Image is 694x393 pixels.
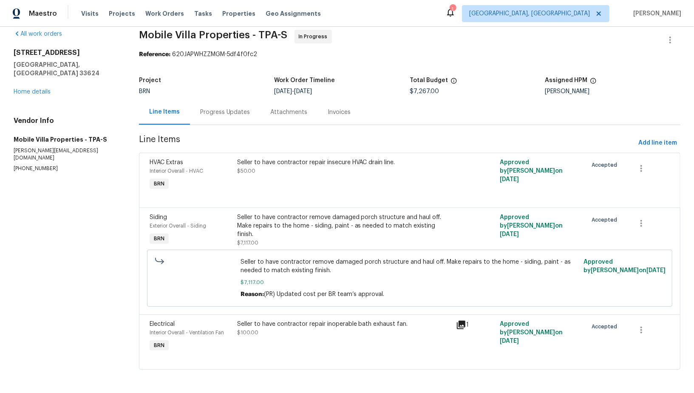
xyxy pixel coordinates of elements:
div: Line Items [149,108,180,116]
span: Reason: [241,291,264,297]
span: [DATE] [500,338,519,344]
a: All work orders [14,31,62,37]
div: Seller to have contractor repair inoperable bath exhaust fan. [237,320,451,328]
div: Progress Updates [200,108,250,117]
span: - [274,88,312,94]
span: Mobile Villa Properties - TPA-S [139,30,288,40]
span: Projects [109,9,135,18]
span: In Progress [299,32,331,41]
div: 1 [456,320,495,330]
span: HVAC Extras [150,159,183,165]
h4: Vendor Info [14,117,119,125]
h5: Project [139,77,161,83]
span: Interior Overall - HVAC [150,168,203,174]
span: The total cost of line items that have been proposed by Opendoor. This sum includes line items th... [450,77,457,88]
span: Siding [150,214,167,220]
h5: Mobile Villa Properties - TPA-S [14,135,119,144]
span: $7,117.00 [241,278,578,287]
b: Reference: [139,51,170,57]
span: The hpm assigned to this work order. [590,77,597,88]
span: BRN [150,179,168,188]
div: [PERSON_NAME] [545,88,680,94]
span: Interior Overall - Ventilation Fan [150,330,224,335]
span: [PERSON_NAME] [630,9,681,18]
span: Approved by [PERSON_NAME] on [500,321,563,344]
span: Geo Assignments [266,9,321,18]
span: $50.00 [237,168,255,174]
div: Invoices [328,108,351,117]
span: Work Orders [145,9,184,18]
h5: Total Budget [410,77,448,83]
span: (PR) Updated cost per BR team’s approval. [264,291,384,297]
div: Seller to have contractor repair insecure HVAC drain line. [237,158,451,167]
span: [GEOGRAPHIC_DATA], [GEOGRAPHIC_DATA] [469,9,590,18]
span: Approved by [PERSON_NAME] on [500,214,563,237]
button: Add line item [635,135,680,151]
p: [PHONE_NUMBER] [14,165,119,172]
span: Electrical [150,321,175,327]
span: [DATE] [646,268,666,273]
span: $7,267.00 [410,88,439,94]
p: [PERSON_NAME][EMAIL_ADDRESS][DOMAIN_NAME] [14,147,119,162]
span: BRN [139,88,150,94]
span: Approved by [PERSON_NAME] on [584,259,666,273]
div: 620JAPWHZZMGM-5df4f0fc2 [139,50,680,59]
span: BRN [150,341,168,350]
span: Line Items [139,135,635,151]
a: Home details [14,89,51,95]
span: [DATE] [294,88,312,94]
h5: [GEOGRAPHIC_DATA], [GEOGRAPHIC_DATA] 33624 [14,60,119,77]
span: Accepted [592,161,620,169]
span: Properties [222,9,255,18]
span: Maestro [29,9,57,18]
span: $7,117.00 [237,240,258,245]
div: Attachments [271,108,308,117]
span: Exterior Overall - Siding [150,223,206,228]
span: $100.00 [237,330,258,335]
span: [DATE] [500,231,519,237]
span: Accepted [592,322,620,331]
span: Approved by [PERSON_NAME] on [500,159,563,182]
div: 1 [450,5,456,14]
div: Seller to have contractor remove damaged porch structure and haul off. Make repairs to the home -... [237,213,451,239]
h5: Work Order Timeline [274,77,335,83]
span: Add line item [638,138,677,148]
span: BRN [150,234,168,243]
span: Seller to have contractor remove damaged porch structure and haul off. Make repairs to the home -... [241,258,578,275]
h5: Assigned HPM [545,77,587,83]
span: Tasks [194,11,212,17]
span: Accepted [592,216,620,224]
h2: [STREET_ADDRESS] [14,48,119,57]
span: [DATE] [274,88,292,94]
span: Visits [81,9,99,18]
span: [DATE] [500,177,519,182]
